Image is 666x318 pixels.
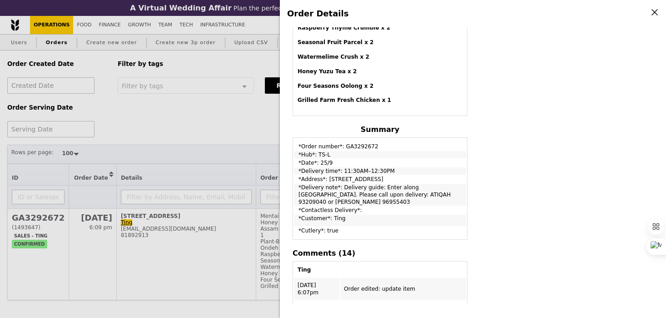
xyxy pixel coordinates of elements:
[298,282,318,296] span: [DATE] 6:07pm
[293,125,467,134] h4: Summary
[298,39,462,46] h4: Seasonal Fruit Parcel x 2
[287,9,348,18] span: Order Details
[294,184,466,206] td: *Delivery note*: Delivery guide: Enter along [GEOGRAPHIC_DATA]. Please call upon delivery: ATIQAH...
[294,151,466,158] td: *Hub*: TS-L
[294,227,466,238] td: *Cutlery*: true
[294,176,466,183] td: *Address*: [STREET_ADDRESS]
[298,82,462,90] h4: Four Seasons Oolong x 2
[298,24,462,31] h4: Raspberry Thyme Crumble x 2
[340,278,466,300] td: Order edited: update item
[294,207,466,214] td: *Contactless Delivery*:
[298,68,462,75] h4: Honey Yuzu Tea x 2
[298,53,462,61] h4: Watermelime Crush x 2
[298,96,462,104] h4: Grilled Farm Fresh Chicken x 1
[294,159,466,167] td: *Date*: 25/9
[293,249,467,257] h4: Comments (14)
[298,267,311,273] b: Ting
[294,215,466,226] td: *Customer*: Ting
[294,167,466,175] td: *Delivery time*: 11:30AM–12:30PM
[294,139,466,150] td: *Order number*: GA3292672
